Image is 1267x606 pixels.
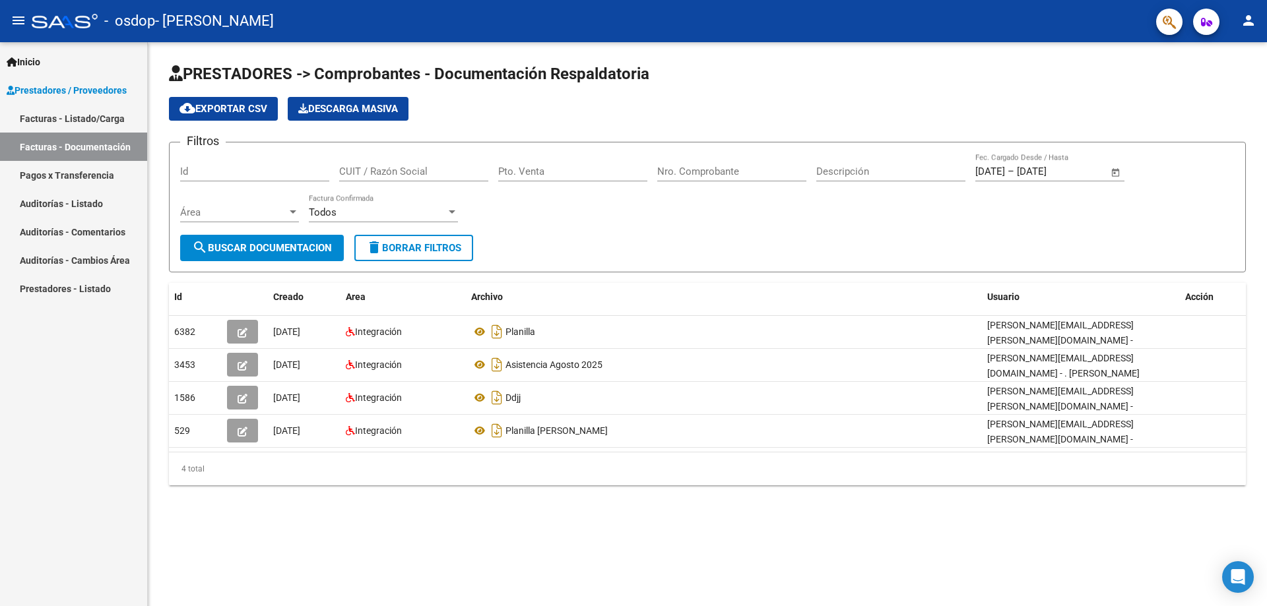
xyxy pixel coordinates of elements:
[488,321,505,342] i: Descargar documento
[488,354,505,375] i: Descargar documento
[180,206,287,218] span: Área
[7,55,40,69] span: Inicio
[169,97,278,121] button: Exportar CSV
[987,386,1134,427] span: [PERSON_NAME][EMAIL_ADDRESS][PERSON_NAME][DOMAIN_NAME] - [PERSON_NAME]
[355,392,402,403] span: Integración
[169,65,649,83] span: PRESTADORES -> Comprobantes - Documentación Respaldatoria
[354,235,473,261] button: Borrar Filtros
[505,392,521,403] span: Ddjj
[288,97,408,121] app-download-masive: Descarga masiva de comprobantes (adjuntos)
[7,83,127,98] span: Prestadores / Proveedores
[1109,165,1124,180] button: Open calendar
[975,166,1005,177] input: Fecha inicio
[488,420,505,441] i: Descargar documento
[355,425,402,436] span: Integración
[104,7,155,36] span: - osdop
[180,235,344,261] button: Buscar Documentacion
[179,103,267,115] span: Exportar CSV
[273,326,300,337] span: [DATE]
[11,13,26,28] mat-icon: menu
[1017,166,1081,177] input: Fecha fin
[987,291,1020,302] span: Usuario
[169,283,222,311] datatable-header-cell: Id
[366,242,461,254] span: Borrar Filtros
[987,353,1140,379] span: [PERSON_NAME][EMAIL_ADDRESS][DOMAIN_NAME] - . [PERSON_NAME]
[346,291,366,302] span: Area
[466,283,982,311] datatable-header-cell: Archivo
[179,100,195,116] mat-icon: cloud_download
[273,425,300,436] span: [DATE]
[174,291,182,302] span: Id
[192,242,332,254] span: Buscar Documentacion
[355,359,402,370] span: Integración
[366,239,382,255] mat-icon: delete
[174,326,195,337] span: 6382
[288,97,408,121] button: Descarga Masiva
[1008,166,1014,177] span: –
[505,425,608,436] span: Planilla [PERSON_NAME]
[192,239,208,255] mat-icon: search
[1185,291,1214,302] span: Acción
[155,7,274,36] span: - [PERSON_NAME]
[488,387,505,408] i: Descargar documento
[987,320,1134,361] span: [PERSON_NAME][EMAIL_ADDRESS][PERSON_NAME][DOMAIN_NAME] - [PERSON_NAME]
[298,103,398,115] span: Descarga Masiva
[355,326,402,337] span: Integración
[1241,13,1256,28] mat-icon: person
[273,359,300,370] span: [DATE]
[268,283,341,311] datatable-header-cell: Creado
[987,419,1134,460] span: [PERSON_NAME][EMAIL_ADDRESS][PERSON_NAME][DOMAIN_NAME] - [PERSON_NAME]
[273,291,304,302] span: Creado
[174,359,195,370] span: 3453
[505,326,535,337] span: Planilla
[169,452,1246,485] div: 4 total
[471,291,503,302] span: Archivo
[341,283,466,311] datatable-header-cell: Area
[309,206,337,218] span: Todos
[273,392,300,403] span: [DATE]
[505,359,602,370] span: Asistencia Agosto 2025
[1222,561,1254,593] div: Open Intercom Messenger
[982,283,1180,311] datatable-header-cell: Usuario
[174,425,190,436] span: 529
[174,392,195,403] span: 1586
[1180,283,1246,311] datatable-header-cell: Acción
[180,132,226,150] h3: Filtros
